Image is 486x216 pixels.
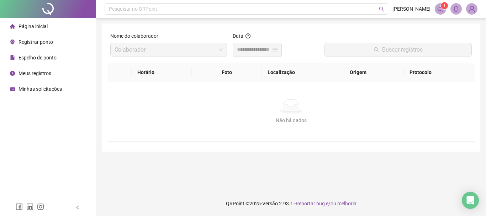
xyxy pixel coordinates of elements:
footer: QRPoint © 2025 - 2.93.1 - [96,191,486,216]
span: Data [233,33,243,39]
span: Espelho de ponto [19,55,57,60]
span: Meus registros [19,70,51,76]
img: 84435 [466,4,477,14]
th: Protocolo [404,63,475,82]
span: question-circle [245,33,250,38]
span: Minhas solicitações [19,86,62,92]
span: bell [453,6,459,12]
sup: 1 [441,2,448,9]
th: Localização [262,63,344,82]
th: Horário [132,63,192,82]
span: Registrar ponto [19,39,53,45]
span: search [379,6,384,12]
span: 1 [443,3,446,8]
span: schedule [10,86,15,91]
span: instagram [37,203,44,210]
span: facebook [16,203,23,210]
button: Buscar registros [324,43,472,57]
span: environment [10,39,15,44]
span: home [10,24,15,29]
span: clock-circle [10,71,15,76]
span: Página inicial [19,23,48,29]
span: notification [437,6,444,12]
label: Nome do colaborador [110,32,163,40]
span: left [75,205,80,210]
span: Versão [262,201,278,206]
div: Não há dados [116,116,466,124]
span: Reportar bug e/ou melhoria [296,201,356,206]
span: linkedin [26,203,33,210]
span: [PERSON_NAME] [392,5,430,13]
th: Foto [216,63,262,82]
div: Open Intercom Messenger [462,192,479,209]
span: file [10,55,15,60]
th: Origem [344,63,403,82]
